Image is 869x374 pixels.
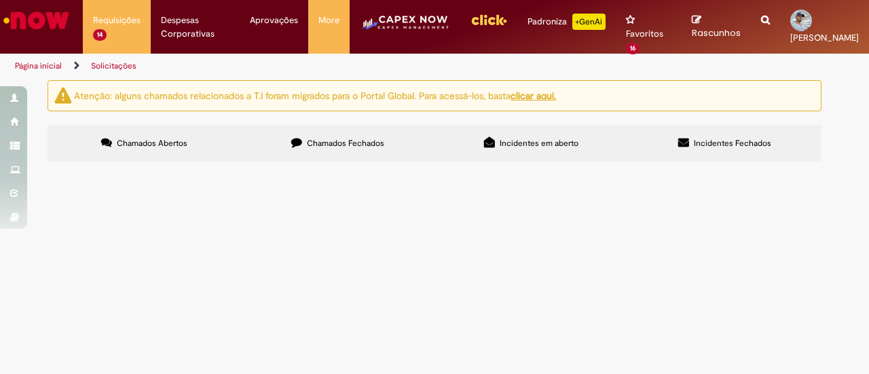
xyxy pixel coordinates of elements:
div: Padroniza [528,14,606,30]
span: 16 [626,43,640,54]
a: clicar aqui. [511,90,556,102]
img: ServiceNow [1,7,71,34]
ng-bind-html: Atenção: alguns chamados relacionados a T.I foram migrados para o Portal Global. Para acessá-los,... [74,90,556,102]
span: Aprovações [250,14,298,27]
span: Rascunhos [692,26,741,39]
img: CapexLogo5.png [360,14,450,41]
span: 14 [93,29,107,41]
p: +GenAi [572,14,606,30]
span: Despesas Corporativas [161,14,229,41]
a: Rascunhos [692,14,741,39]
span: Incidentes Fechados [694,138,771,149]
img: click_logo_yellow_360x200.png [470,10,507,30]
ul: Trilhas de página [10,54,569,79]
span: [PERSON_NAME] [790,32,859,43]
a: Solicitações [91,60,136,71]
span: More [318,14,339,27]
span: Favoritos [626,27,663,41]
span: Requisições [93,14,141,27]
span: Chamados Abertos [117,138,187,149]
span: Incidentes em aberto [500,138,578,149]
a: Página inicial [15,60,62,71]
span: Chamados Fechados [307,138,384,149]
